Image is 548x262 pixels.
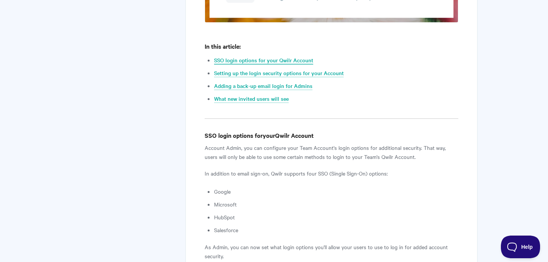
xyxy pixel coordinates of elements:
[214,225,458,234] li: Salesforce
[214,69,344,77] a: Setting up the login security options for your Account
[263,131,275,139] b: your
[214,56,313,65] a: SSO login options for your Qwilr Account
[205,169,458,178] p: In addition to email sign-on, Qwilr supports four SSO (Single Sign-On) options:
[214,187,458,196] li: Google
[214,213,458,222] li: HubSpot
[214,95,289,103] a: What new invited users will see
[205,42,241,50] b: In this article:
[205,131,458,140] h4: SSO login options for Qwilr Account
[205,143,458,161] p: Account Admin, you can configure your Team Account's login options for additional security. That ...
[214,82,312,90] a: Adding a back-up email login for Admins
[214,200,458,209] li: Microsoft
[501,236,540,258] iframe: Toggle Customer Support
[205,242,458,260] p: As Admin, you can now set what login options you'll allow your users to use to log in for added a...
